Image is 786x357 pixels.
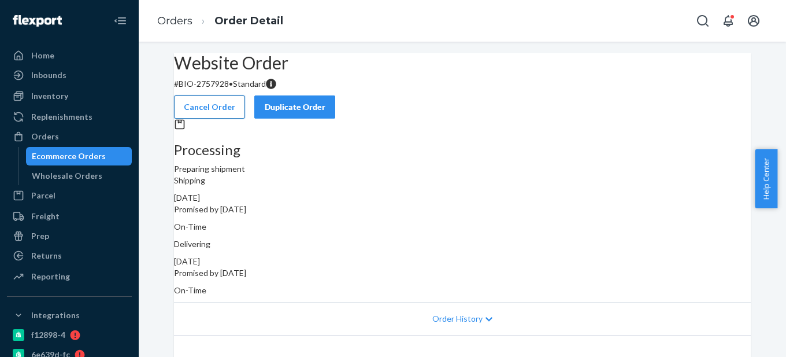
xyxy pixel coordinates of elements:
[174,53,751,72] h2: Website Order
[31,329,65,341] div: f12898-4
[31,50,54,61] div: Home
[157,14,192,27] a: Orders
[31,271,70,282] div: Reporting
[31,90,68,102] div: Inventory
[7,108,132,126] a: Replenishments
[7,87,132,105] a: Inventory
[174,204,751,215] p: Promised by [DATE]
[717,9,740,32] button: Open notifications
[32,150,106,162] div: Ecommerce Orders
[174,221,751,233] p: On-Time
[174,267,751,279] p: Promised by [DATE]
[32,170,102,182] div: Wholesale Orders
[174,192,751,204] div: [DATE]
[7,227,132,245] a: Prep
[148,4,292,38] ol: breadcrumbs
[742,9,765,32] button: Open account menu
[7,207,132,226] a: Freight
[13,15,62,27] img: Flexport logo
[31,250,62,262] div: Returns
[31,190,55,201] div: Parcel
[7,326,132,344] a: f12898-4
[174,95,245,119] button: Cancel Order
[109,9,132,32] button: Close Navigation
[174,238,751,250] p: Delivering
[7,267,132,286] a: Reporting
[233,79,266,89] span: Standard
[174,78,751,90] p: # BIO-2757928
[26,167,132,185] a: Wholesale Orders
[7,186,132,205] a: Parcel
[174,175,751,186] p: Shipping
[31,111,92,123] div: Replenishments
[174,142,751,175] div: Preparing shipment
[31,131,59,142] div: Orders
[264,101,325,113] div: Duplicate Order
[26,147,132,165] a: Ecommerce Orders
[31,230,49,242] div: Prep
[174,142,751,157] h3: Processing
[755,149,777,208] button: Help Center
[174,256,751,267] div: [DATE]
[31,69,66,81] div: Inbounds
[229,79,233,89] span: •
[31,211,60,222] div: Freight
[214,14,283,27] a: Order Detail
[7,46,132,65] a: Home
[7,127,132,146] a: Orders
[7,66,132,84] a: Inbounds
[174,285,751,296] p: On-Time
[691,9,714,32] button: Open Search Box
[31,310,80,321] div: Integrations
[7,246,132,265] a: Returns
[7,306,132,325] button: Integrations
[432,313,483,325] span: Order History
[254,95,335,119] button: Duplicate Order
